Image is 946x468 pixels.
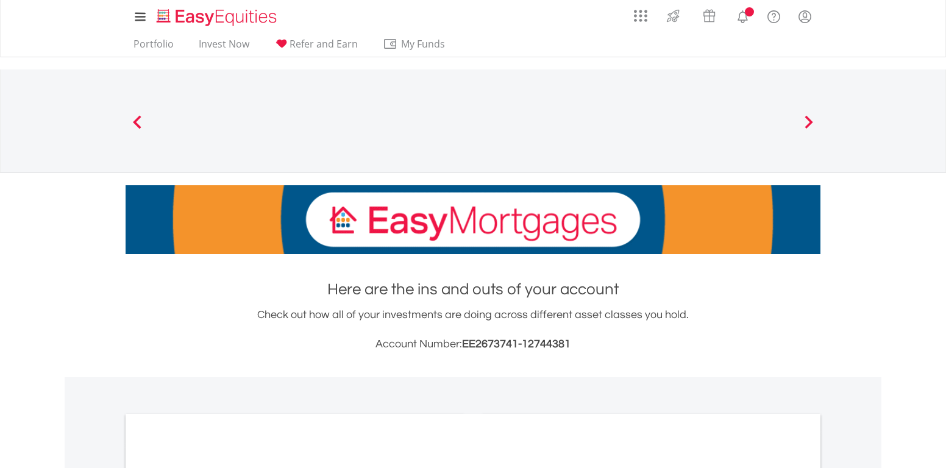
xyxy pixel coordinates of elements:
[789,3,820,30] a: My Profile
[663,6,683,26] img: thrive-v2.svg
[126,185,820,254] img: EasyMortage Promotion Banner
[269,38,363,57] a: Refer and Earn
[129,38,179,57] a: Portfolio
[727,3,758,27] a: Notifications
[126,278,820,300] h1: Here are the ins and outs of your account
[634,9,647,23] img: grid-menu-icon.svg
[154,7,282,27] img: EasyEquities_Logo.png
[194,38,254,57] a: Invest Now
[626,3,655,23] a: AppsGrid
[691,3,727,26] a: Vouchers
[290,37,358,51] span: Refer and Earn
[383,36,463,52] span: My Funds
[126,307,820,353] div: Check out how all of your investments are doing across different asset classes you hold.
[152,3,282,27] a: Home page
[462,338,571,350] span: EE2673741-12744381
[126,336,820,353] h3: Account Number:
[758,3,789,27] a: FAQ's and Support
[699,6,719,26] img: vouchers-v2.svg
